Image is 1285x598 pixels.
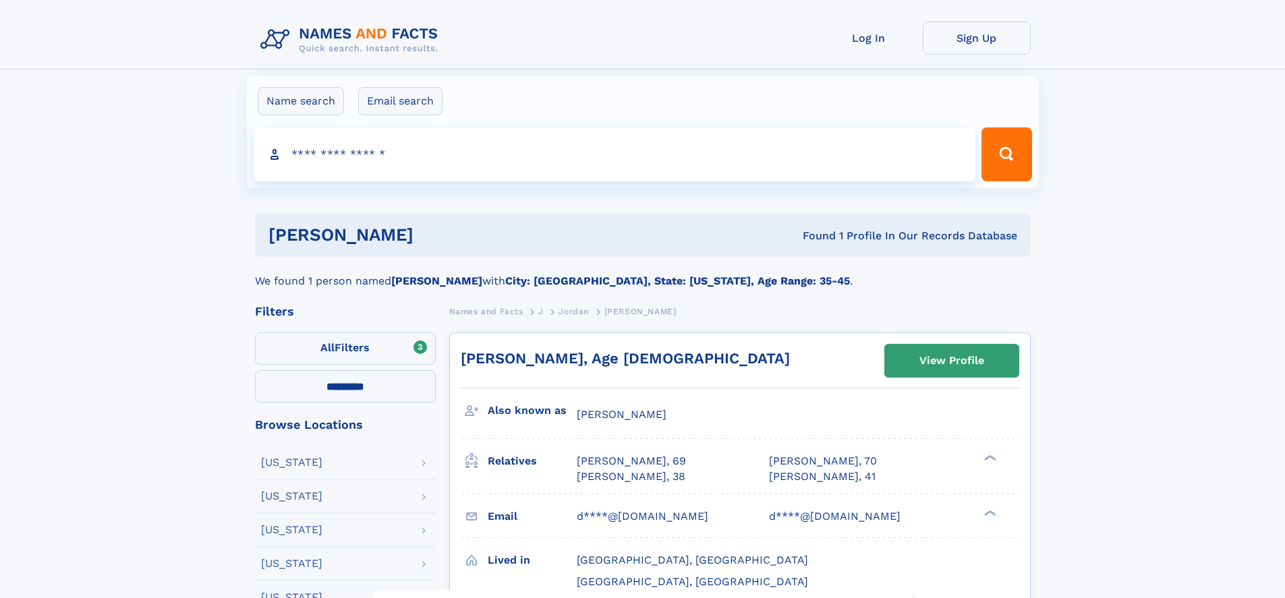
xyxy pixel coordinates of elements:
div: Browse Locations [255,419,436,431]
a: Sign Up [923,22,1031,55]
div: We found 1 person named with . [255,257,1031,289]
b: [PERSON_NAME] [391,274,482,287]
h3: Lived in [488,549,577,572]
div: [US_STATE] [261,457,322,468]
div: [US_STATE] [261,525,322,535]
a: View Profile [885,345,1019,377]
span: J [538,307,544,316]
h1: [PERSON_NAME] [268,227,608,243]
h3: Email [488,505,577,528]
h3: Relatives [488,450,577,473]
a: Log In [815,22,923,55]
a: Jordan [559,303,589,320]
div: [US_STATE] [261,558,322,569]
a: [PERSON_NAME], 69 [577,454,686,469]
span: [PERSON_NAME] [577,408,666,421]
span: [GEOGRAPHIC_DATA], [GEOGRAPHIC_DATA] [577,575,808,588]
span: Jordan [559,307,589,316]
div: Filters [255,305,436,318]
a: J [538,303,544,320]
a: [PERSON_NAME], 41 [769,469,876,484]
img: Logo Names and Facts [255,22,449,58]
div: [US_STATE] [261,491,322,502]
h3: Also known as [488,399,577,422]
input: search input [254,127,976,181]
a: [PERSON_NAME], 70 [769,454,877,469]
button: Search Button [981,127,1031,181]
div: ❯ [981,454,997,462]
label: Filters [255,332,436,365]
span: [PERSON_NAME] [604,307,677,316]
div: ❯ [981,508,997,517]
a: [PERSON_NAME], 38 [577,469,685,484]
span: All [320,341,335,354]
div: Found 1 Profile In Our Records Database [608,229,1017,243]
span: [GEOGRAPHIC_DATA], [GEOGRAPHIC_DATA] [577,554,808,566]
div: View Profile [919,345,984,376]
b: City: [GEOGRAPHIC_DATA], State: [US_STATE], Age Range: 35-45 [505,274,850,287]
a: Names and Facts [449,303,523,320]
a: [PERSON_NAME], Age [DEMOGRAPHIC_DATA] [461,350,790,367]
label: Name search [258,87,344,115]
label: Email search [358,87,442,115]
